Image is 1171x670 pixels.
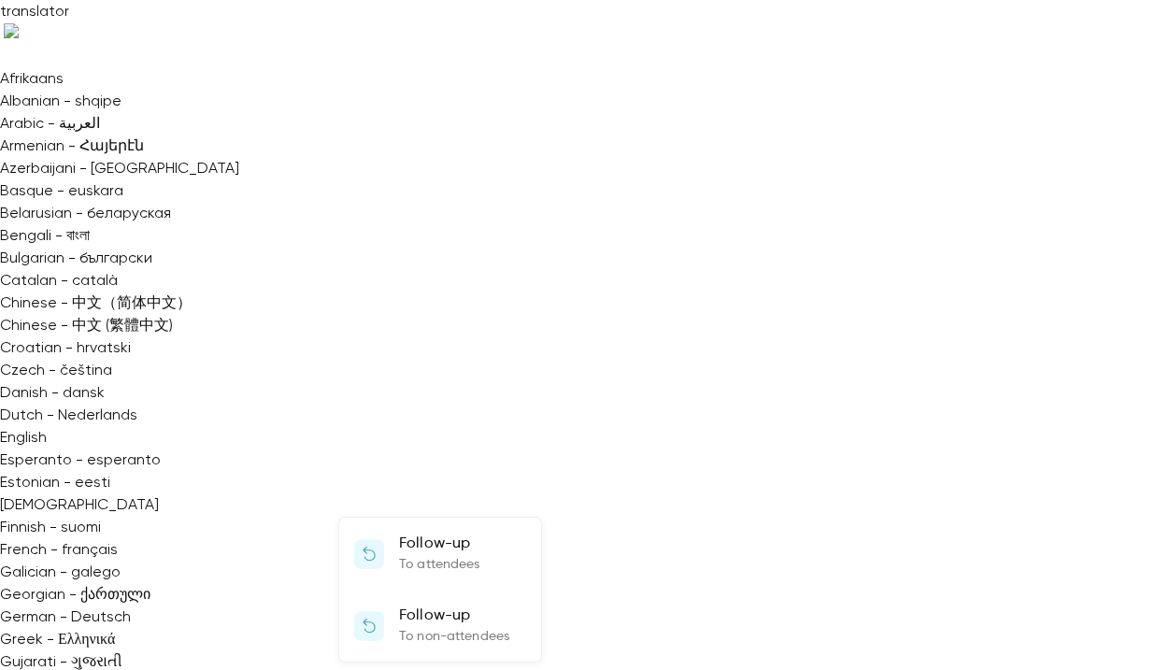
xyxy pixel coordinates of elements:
p: To non-attendees [399,627,509,647]
p: Follow-up [399,605,509,627]
li: follow_up_no_show [339,590,541,662]
li: follow_up_show [339,518,541,590]
p: To attendees [399,555,480,575]
p: Follow-up [399,533,480,555]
